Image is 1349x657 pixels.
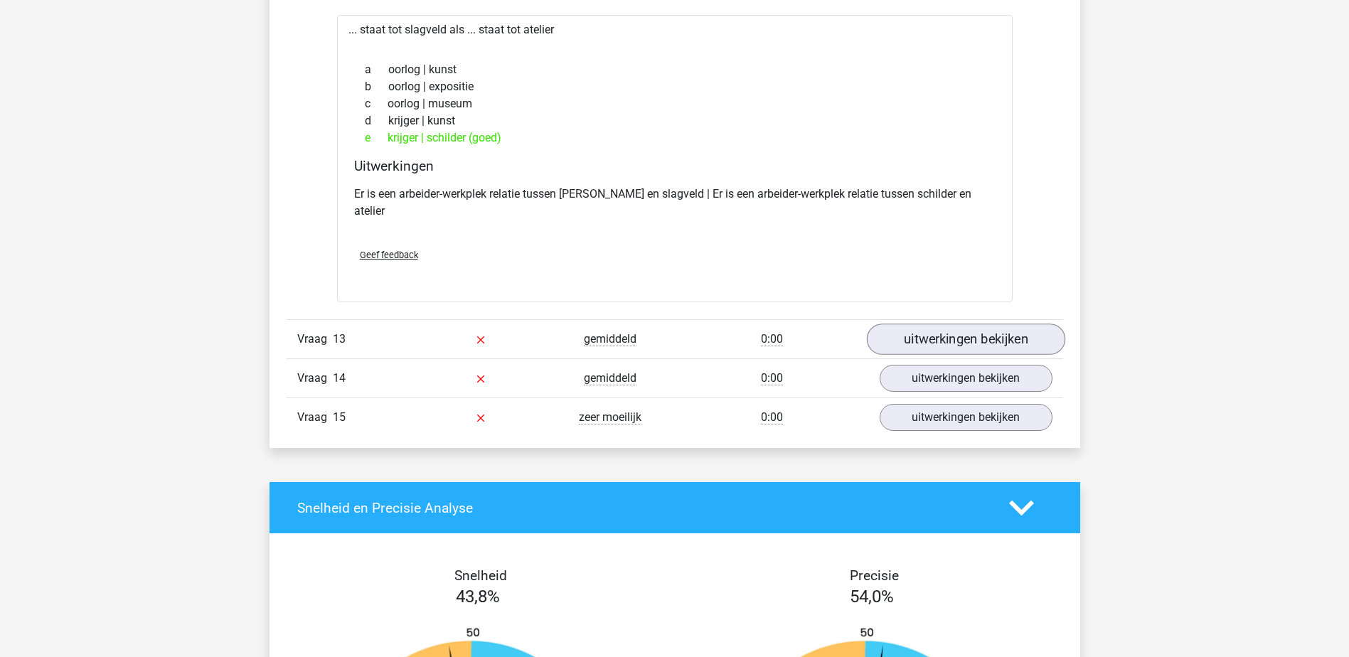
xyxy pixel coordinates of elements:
span: gemiddeld [584,371,636,385]
span: 0:00 [761,332,783,346]
span: e [365,129,388,146]
div: krijger | kunst [354,112,996,129]
span: b [365,78,388,95]
span: gemiddeld [584,332,636,346]
a: uitwerkingen bekijken [880,365,1052,392]
h4: Precisie [691,567,1058,584]
span: a [365,61,388,78]
div: ... staat tot slagveld als ... staat tot atelier [337,15,1013,302]
span: 0:00 [761,371,783,385]
a: uitwerkingen bekijken [880,404,1052,431]
span: 14 [333,371,346,385]
span: Geef feedback [360,250,418,260]
p: Er is een arbeider-werkplek relatie tussen [PERSON_NAME] en slagveld | Er is een arbeider-werkple... [354,186,996,220]
span: d [365,112,388,129]
div: oorlog | expositie [354,78,996,95]
span: 13 [333,332,346,346]
div: krijger | schilder (goed) [354,129,996,146]
h4: Snelheid en Precisie Analyse [297,500,988,516]
span: Vraag [297,409,333,426]
span: 43,8% [456,587,500,607]
span: 54,0% [850,587,894,607]
h4: Uitwerkingen [354,158,996,174]
span: c [365,95,388,112]
span: Vraag [297,331,333,348]
a: uitwerkingen bekijken [866,324,1065,355]
span: zeer moeilijk [579,410,641,424]
span: 0:00 [761,410,783,424]
h4: Snelheid [297,567,664,584]
div: oorlog | museum [354,95,996,112]
span: Vraag [297,370,333,387]
span: 15 [333,410,346,424]
div: oorlog | kunst [354,61,996,78]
